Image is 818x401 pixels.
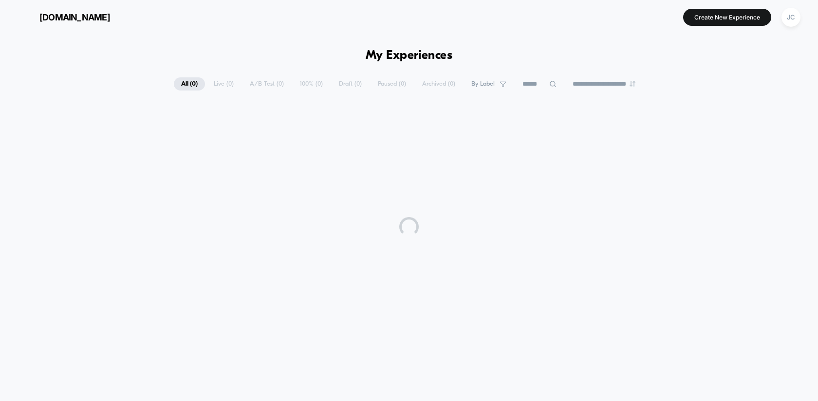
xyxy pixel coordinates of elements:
[39,12,110,22] span: [DOMAIN_NAME]
[781,8,800,27] div: JC
[471,80,495,88] span: By Label
[779,7,803,27] button: JC
[15,9,113,25] button: [DOMAIN_NAME]
[366,49,453,63] h1: My Experiences
[683,9,771,26] button: Create New Experience
[174,77,205,91] span: All ( 0 )
[630,81,635,87] img: end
